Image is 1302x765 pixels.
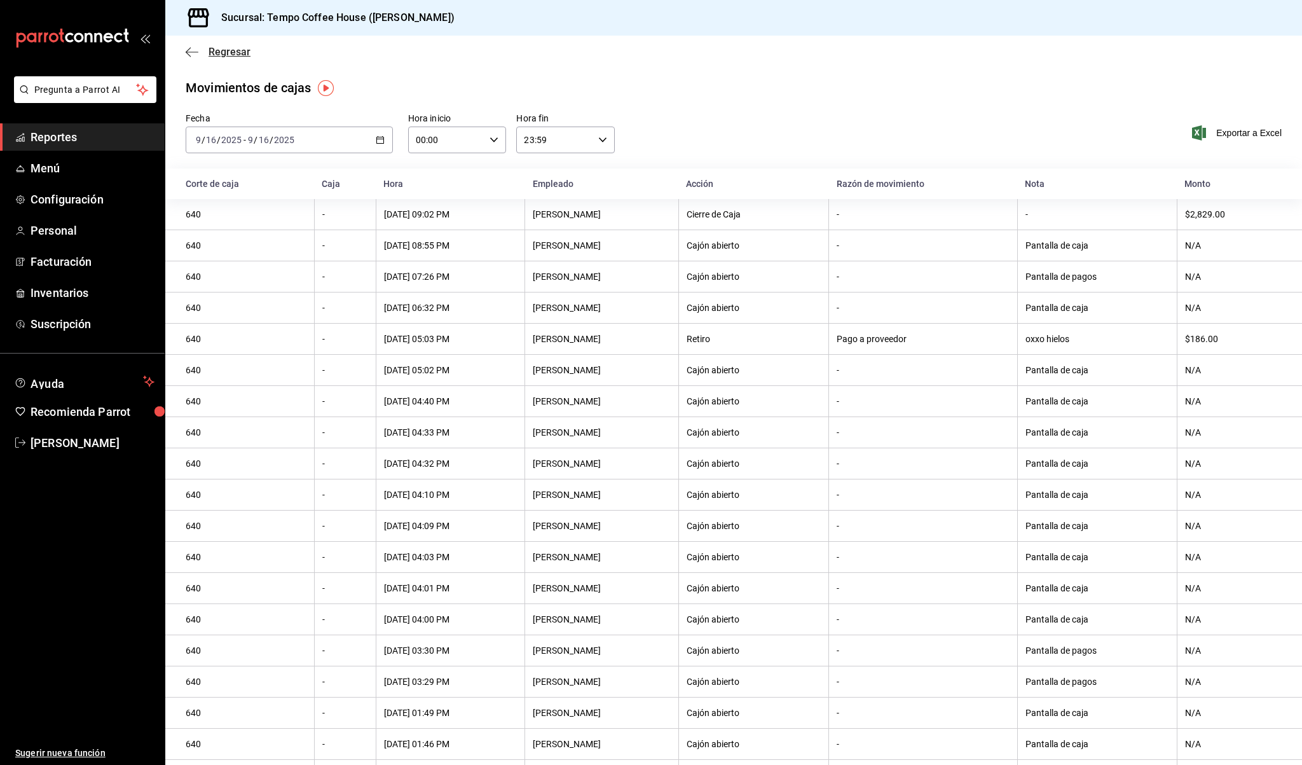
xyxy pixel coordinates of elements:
div: Pantalla de caja [1025,240,1169,251]
div: 640 [186,209,306,219]
div: - [322,614,368,624]
div: - [837,552,1010,562]
div: N/A [1185,272,1282,282]
div: Pantalla de caja [1025,427,1169,438]
div: Pantalla de caja [1025,303,1169,313]
div: Pantalla de caja [1025,365,1169,375]
div: 640 [186,739,306,749]
div: [DATE] 05:02 PM [384,365,517,375]
div: N/A [1185,240,1282,251]
span: / [270,135,273,145]
span: Reportes [31,128,154,146]
span: - [243,135,246,145]
div: [PERSON_NAME] [533,303,671,313]
div: 640 [186,708,306,718]
div: - [1025,209,1169,219]
div: [PERSON_NAME] [533,677,671,687]
div: [PERSON_NAME] [533,365,671,375]
div: - [837,583,1010,593]
div: N/A [1185,739,1282,749]
div: [DATE] 04:40 PM [384,396,517,406]
div: [PERSON_NAME] [533,645,671,656]
div: [PERSON_NAME] [533,334,671,344]
div: - [837,458,1010,469]
span: Configuración [31,191,154,208]
div: Cajón abierto [687,614,821,624]
div: Pantalla de caja [1025,396,1169,406]
div: - [837,614,1010,624]
span: Facturación [31,253,154,270]
div: Cajón abierto [687,583,821,593]
div: [PERSON_NAME] [533,708,671,718]
div: - [322,677,368,687]
div: 640 [186,583,306,593]
div: [PERSON_NAME] [533,583,671,593]
div: [DATE] 07:26 PM [384,272,517,282]
div: Cajón abierto [687,739,821,749]
span: Regresar [209,46,250,58]
div: Cajón abierto [687,645,821,656]
div: - [322,365,368,375]
div: Pantalla de pagos [1025,272,1169,282]
div: Pantalla de caja [1025,583,1169,593]
span: / [217,135,221,145]
div: Cajón abierto [687,272,821,282]
div: - [322,209,368,219]
div: 640 [186,334,306,344]
input: -- [258,135,270,145]
div: [DATE] 04:32 PM [384,458,517,469]
div: Cajón abierto [687,552,821,562]
div: [PERSON_NAME] [533,552,671,562]
div: - [322,490,368,500]
span: Suscripción [31,315,154,333]
div: Cajón abierto [687,521,821,531]
div: Empleado [533,179,671,189]
div: Cierre de Caja [687,209,821,219]
div: 640 [186,427,306,438]
div: Pantalla de caja [1025,708,1169,718]
div: N/A [1185,645,1282,656]
div: - [322,334,368,344]
div: - [837,739,1010,749]
div: - [837,272,1010,282]
input: -- [247,135,254,145]
div: N/A [1185,396,1282,406]
span: Inventarios [31,284,154,301]
div: Pantalla de pagos [1025,645,1169,656]
div: Pantalla de caja [1025,490,1169,500]
div: - [837,677,1010,687]
div: - [837,303,1010,313]
div: [DATE] 04:33 PM [384,427,517,438]
div: - [322,458,368,469]
div: N/A [1185,614,1282,624]
button: Pregunta a Parrot AI [14,76,156,103]
button: open_drawer_menu [140,33,150,43]
span: Exportar a Excel [1195,125,1282,141]
a: Pregunta a Parrot AI [9,92,156,106]
div: N/A [1185,365,1282,375]
div: Razón de movimiento [837,179,1010,189]
div: - [837,490,1010,500]
div: [PERSON_NAME] [533,521,671,531]
div: [DATE] 04:00 PM [384,614,517,624]
div: Pantalla de caja [1025,739,1169,749]
div: Pago a proveedor [837,334,1010,344]
div: [PERSON_NAME] [533,739,671,749]
div: - [837,645,1010,656]
div: - [322,272,368,282]
div: [PERSON_NAME] [533,427,671,438]
input: -- [195,135,202,145]
div: [PERSON_NAME] [533,240,671,251]
span: Recomienda Parrot [31,403,154,420]
span: Personal [31,222,154,239]
span: / [202,135,205,145]
label: Hora inicio [408,114,507,123]
div: Caja [322,179,368,189]
input: ---- [273,135,295,145]
img: Tooltip marker [318,80,334,96]
div: [DATE] 08:55 PM [384,240,517,251]
div: N/A [1185,677,1282,687]
input: -- [205,135,217,145]
div: - [837,240,1010,251]
div: 640 [186,552,306,562]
